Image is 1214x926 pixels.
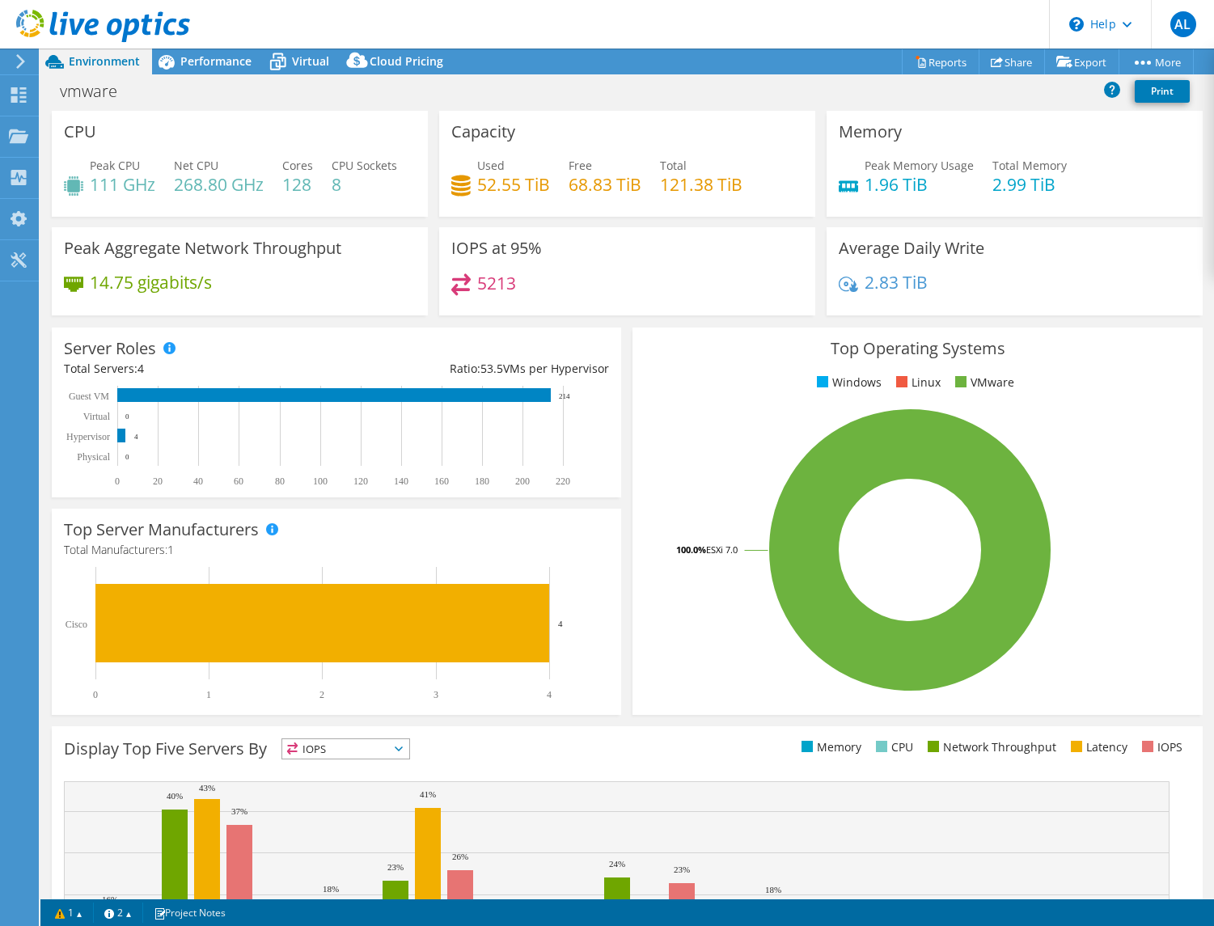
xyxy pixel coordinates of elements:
[44,903,94,923] a: 1
[282,739,409,759] span: IOPS
[892,374,941,391] li: Linux
[569,175,641,193] h4: 68.83 TiB
[90,158,140,173] span: Peak CPU
[1170,11,1196,37] span: AL
[93,903,143,923] a: 2
[69,391,109,402] text: Guest VM
[64,360,336,378] div: Total Servers:
[153,476,163,487] text: 20
[434,689,438,700] text: 3
[660,158,687,173] span: Total
[231,806,247,816] text: 37%
[64,541,609,559] h4: Total Manufacturers:
[332,175,397,193] h4: 8
[420,789,436,799] text: 41%
[475,476,489,487] text: 180
[865,175,974,193] h4: 1.96 TiB
[115,476,120,487] text: 0
[992,158,1067,173] span: Total Memory
[1067,738,1127,756] li: Latency
[765,885,781,894] text: 18%
[66,619,87,630] text: Cisco
[174,158,218,173] span: Net CPU
[992,175,1067,193] h4: 2.99 TiB
[569,158,592,173] span: Free
[142,903,237,923] a: Project Notes
[332,158,397,173] span: CPU Sockets
[676,543,706,556] tspan: 100.0%
[90,273,212,291] h4: 14.75 gigabits/s
[174,175,264,193] h4: 268.80 GHz
[547,689,552,700] text: 4
[477,175,550,193] h4: 52.55 TiB
[64,239,341,257] h3: Peak Aggregate Network Throughput
[515,476,530,487] text: 200
[434,476,449,487] text: 160
[1119,49,1194,74] a: More
[193,476,203,487] text: 40
[451,239,542,257] h3: IOPS at 95%
[452,852,468,861] text: 26%
[64,521,259,539] h3: Top Server Manufacturers
[199,783,215,793] text: 43%
[556,476,570,487] text: 220
[797,738,861,756] li: Memory
[234,476,243,487] text: 60
[839,239,984,257] h3: Average Daily Write
[660,175,742,193] h4: 121.38 TiB
[609,859,625,869] text: 24%
[292,53,329,69] span: Virtual
[167,542,174,557] span: 1
[387,862,404,872] text: 23%
[477,158,505,173] span: Used
[319,689,324,700] text: 2
[895,898,911,907] text: 15%
[93,689,98,700] text: 0
[83,411,111,422] text: Virtual
[353,476,368,487] text: 120
[979,49,1045,74] a: Share
[839,123,902,141] h3: Memory
[480,361,503,376] span: 53.5
[206,689,211,700] text: 1
[137,361,144,376] span: 4
[674,865,690,874] text: 23%
[813,374,882,391] li: Windows
[477,274,516,292] h4: 5213
[559,392,570,400] text: 214
[558,619,563,628] text: 4
[313,476,328,487] text: 100
[865,273,928,291] h4: 2.83 TiB
[69,53,140,69] span: Environment
[1044,49,1119,74] a: Export
[53,82,142,100] h1: vmware
[706,543,738,556] tspan: ESXi 7.0
[282,158,313,173] span: Cores
[394,476,408,487] text: 140
[645,340,1190,357] h3: Top Operating Systems
[102,894,118,904] text: 16%
[125,453,129,461] text: 0
[924,738,1056,756] li: Network Throughput
[323,884,339,894] text: 18%
[902,49,979,74] a: Reports
[1138,738,1182,756] li: IOPS
[90,175,155,193] h4: 111 GHz
[1069,17,1084,32] svg: \n
[865,158,974,173] span: Peak Memory Usage
[872,738,913,756] li: CPU
[64,123,96,141] h3: CPU
[77,451,110,463] text: Physical
[951,374,1014,391] li: VMware
[336,360,609,378] div: Ratio: VMs per Hypervisor
[66,431,110,442] text: Hypervisor
[451,123,515,141] h3: Capacity
[282,175,313,193] h4: 128
[134,433,138,441] text: 4
[1135,80,1190,103] a: Print
[64,340,156,357] h3: Server Roles
[180,53,252,69] span: Performance
[370,53,443,69] span: Cloud Pricing
[167,791,183,801] text: 40%
[275,476,285,487] text: 80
